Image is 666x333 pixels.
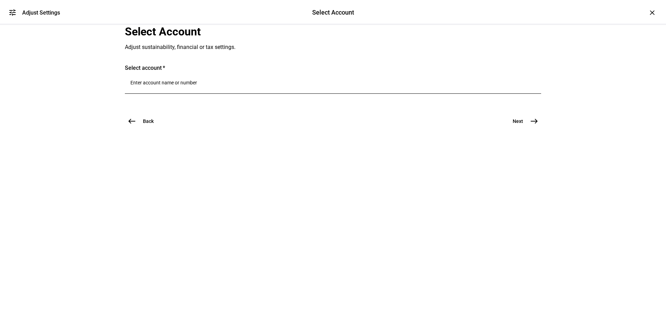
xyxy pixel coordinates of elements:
div: Select Account [312,8,354,17]
div: Adjust sustainability, financial or tax settings. [125,44,437,51]
div: × [647,7,658,18]
span: Back [143,118,154,125]
div: Select account [125,65,541,72]
mat-icon: tune [8,8,17,17]
mat-icon: east [530,117,538,125]
input: Number [130,80,536,85]
span: Next [513,118,523,125]
button: Next [504,114,541,128]
div: Select Account [125,25,437,38]
button: Back [125,114,162,128]
mat-icon: west [128,117,136,125]
div: Adjust Settings [22,9,60,16]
